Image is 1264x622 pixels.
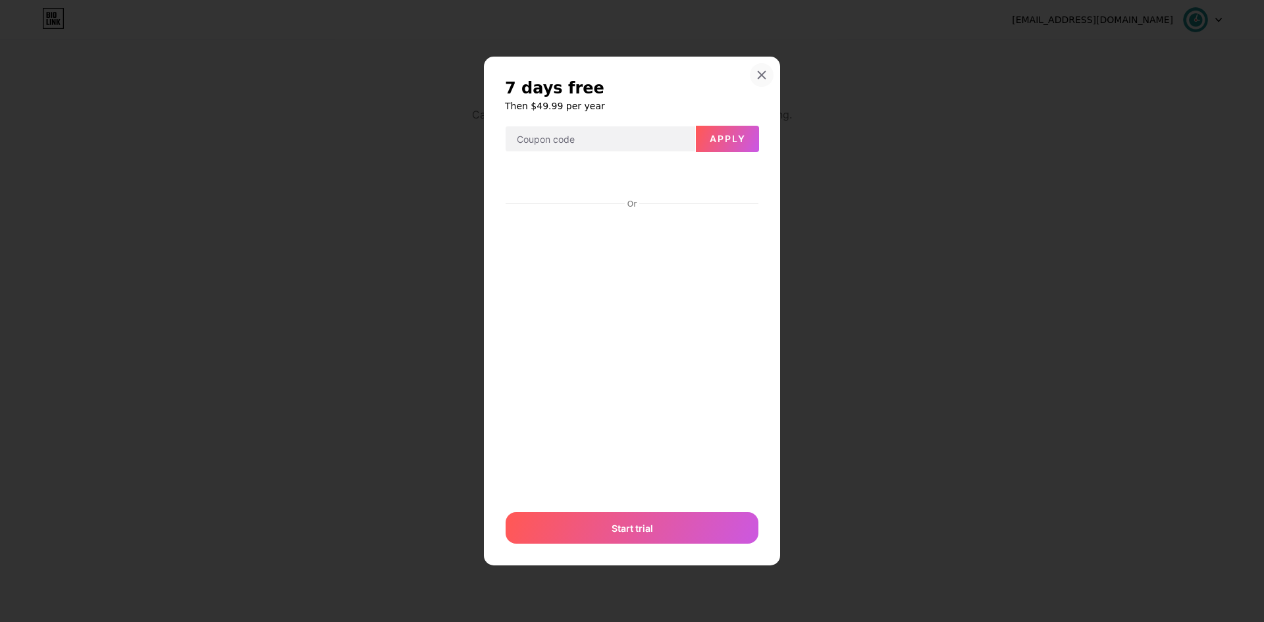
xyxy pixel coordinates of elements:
[503,211,761,500] iframe: Secure payment input frame
[506,126,695,153] input: Coupon code
[505,99,759,113] h6: Then $49.99 per year
[506,163,758,195] iframe: Secure payment button frame
[625,199,639,209] div: Or
[505,78,604,99] span: 7 days free
[696,126,759,152] button: Apply
[612,521,653,535] span: Start trial
[710,133,746,144] span: Apply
